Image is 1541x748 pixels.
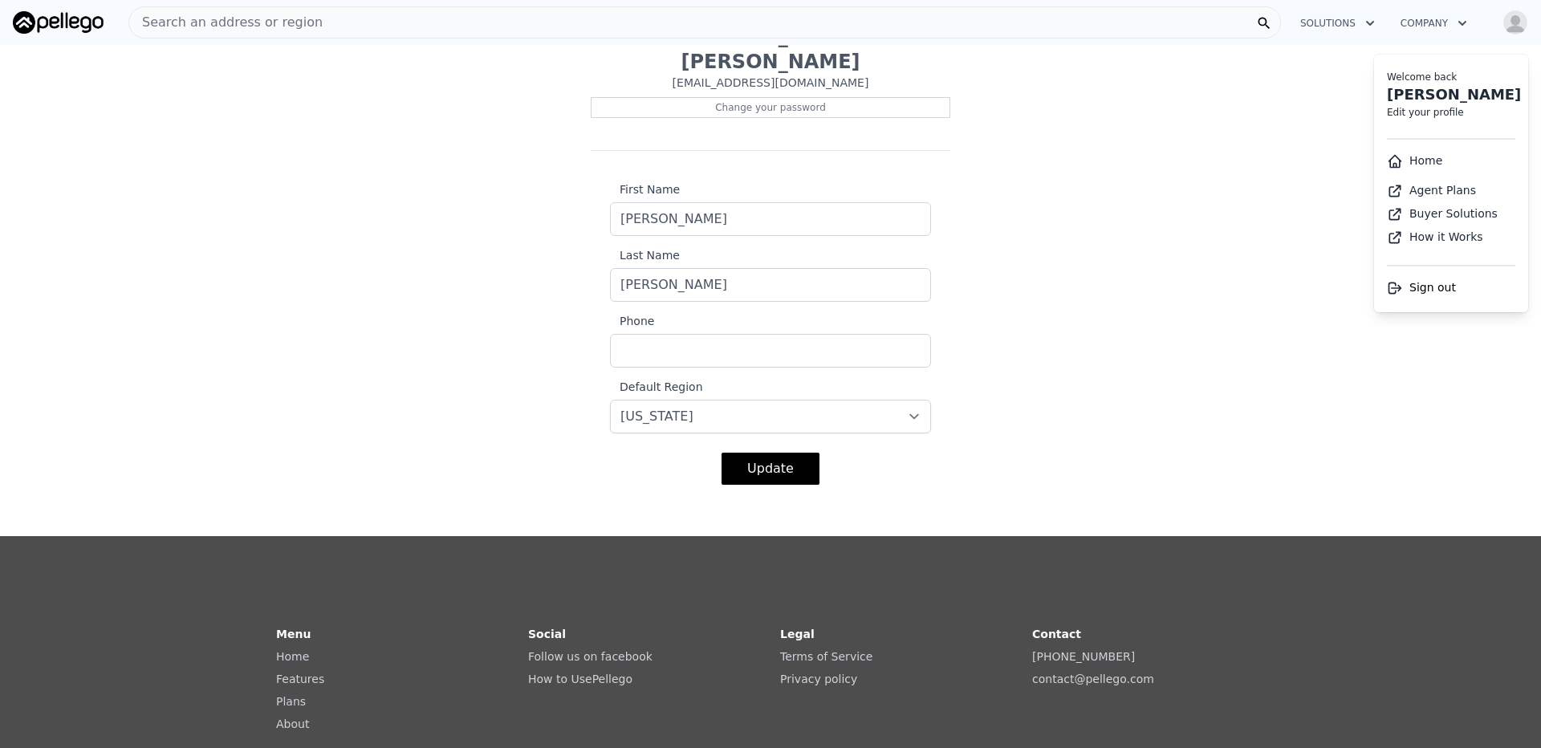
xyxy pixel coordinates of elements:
strong: Social [528,628,566,640]
span: Phone [610,315,654,327]
a: Agent Plans [1387,184,1476,197]
input: First Name [610,202,931,236]
button: Solutions [1287,9,1388,38]
button: Sign out [1387,279,1456,296]
p: [PERSON_NAME] [PERSON_NAME] [591,23,950,75]
select: Default Region [610,400,931,433]
strong: Legal [780,628,815,640]
a: Home [276,650,309,663]
input: Last Name [610,268,931,302]
a: [PHONE_NUMBER] [1032,650,1135,663]
img: Pellego [13,11,104,34]
a: Buyer Solutions [1387,207,1498,220]
a: How it Works [1387,230,1483,243]
a: Features [276,673,324,685]
input: Phone [610,334,931,368]
span: Default Region [610,380,703,393]
div: Change your password [591,97,950,118]
a: Plans [276,695,306,708]
span: Last Name [610,249,680,262]
a: Home [1387,154,1442,167]
a: Privacy policy [780,673,857,685]
span: First Name [610,183,680,196]
a: Terms of Service [780,650,872,663]
a: About [276,718,309,730]
button: Company [1388,9,1480,38]
div: Welcome back [1387,71,1515,83]
strong: Contact [1032,628,1081,640]
span: Search an address or region [129,13,323,32]
button: Update [722,453,819,485]
span: Sign out [1409,281,1456,294]
a: Follow us on facebook [528,650,653,663]
p: [EMAIL_ADDRESS][DOMAIN_NAME] [591,75,950,91]
img: avatar [1502,10,1528,35]
a: contact@pellego.com [1032,673,1154,685]
a: [PERSON_NAME] [1387,86,1521,103]
a: How to UsePellego [528,673,632,685]
a: Edit your profile [1387,107,1464,118]
strong: Menu [276,628,311,640]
